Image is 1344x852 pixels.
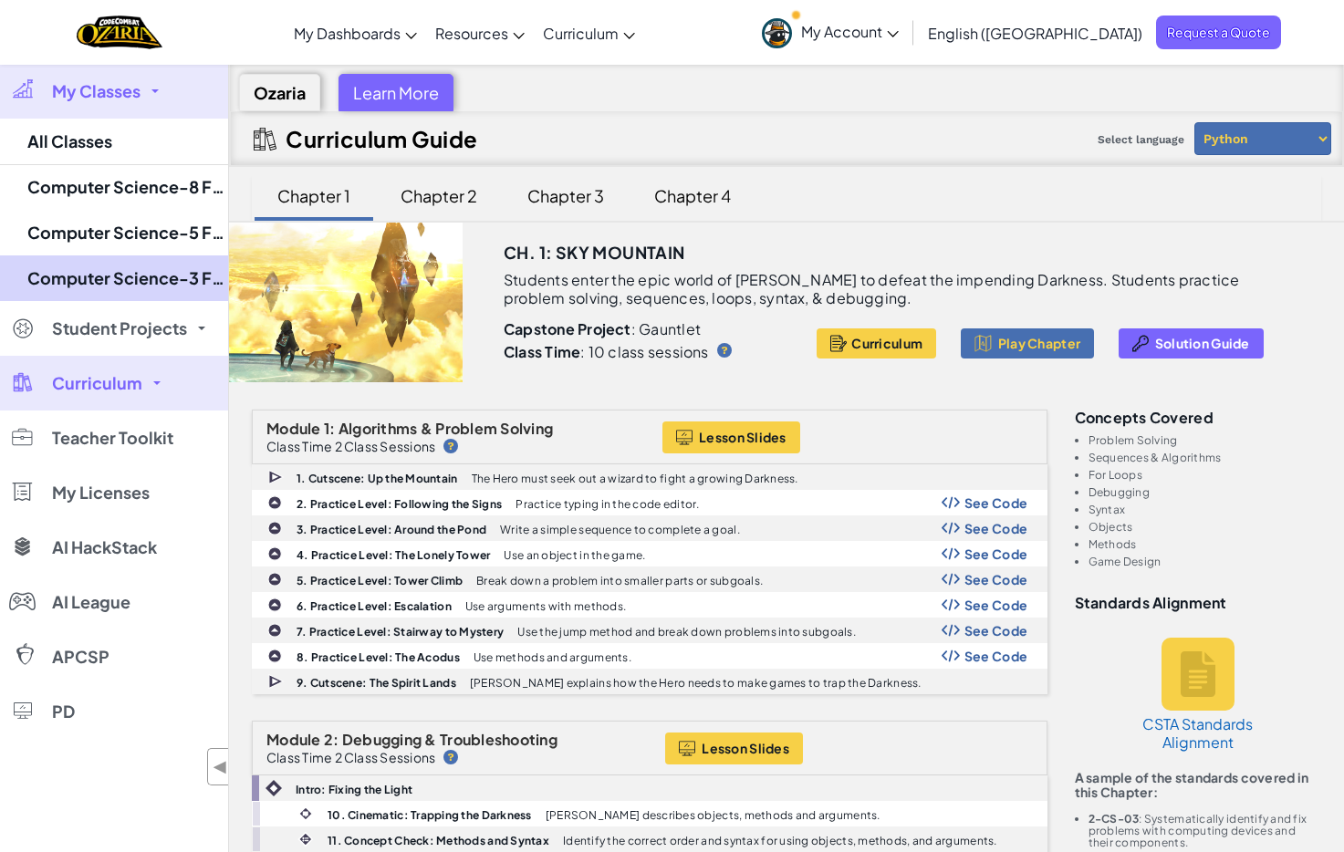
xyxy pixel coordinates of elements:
[252,643,1047,669] a: 8. Practice Level: The Acodus Use methods and arguments. Show Code Logo See Code
[1089,469,1322,481] li: For Loops
[297,574,463,587] b: 5. Practice Level: Tower Climb
[1089,538,1322,550] li: Methods
[268,469,285,486] img: IconCutscene.svg
[266,730,321,749] span: Module
[266,750,435,764] p: Class Time 2 Class Sessions
[286,126,478,151] h2: Curriculum Guide
[928,24,1142,43] span: English ([GEOGRAPHIC_DATA])
[435,24,508,43] span: Resources
[504,342,580,361] b: Class Time
[817,328,936,358] button: Curriculum
[254,128,276,151] img: IconCurriculumGuide.svg
[239,74,320,111] div: Ozaria
[266,419,321,438] span: Module
[534,8,644,57] a: Curriculum
[851,336,922,350] span: Curriculum
[509,174,622,217] div: Chapter 3
[252,592,1047,618] a: 6. Practice Level: Escalation Use arguments with methods. Show Code Logo See Code
[517,626,856,638] p: Use the jump method and break down problems into subgoals.
[297,472,458,485] b: 1. Cutscene: Up the Mountain
[339,74,453,111] div: Learn More
[268,673,285,691] img: IconCutscene.svg
[470,677,922,689] p: [PERSON_NAME] explains how the Hero needs to make games to trap the Darkness.
[324,730,339,749] span: 2:
[328,808,532,822] b: 10. Cinematic: Trapping the Darkness
[474,651,631,663] p: Use methods and arguments.
[964,623,1028,638] span: See Code
[964,521,1028,535] span: See Code
[252,541,1047,566] a: 4. Practice Level: The Lonely Tower Use an object in the game. Show Code Logo See Code
[213,753,228,780] span: ◀
[267,623,282,638] img: IconPracticeLevel.svg
[1089,452,1322,463] li: Sequences & Algorithms
[443,750,458,764] img: IconHint.svg
[500,524,740,535] p: Write a simple sequence to complete a goal.
[52,320,187,337] span: Student Projects
[266,439,435,453] p: Class Time 2 Class Sessions
[267,495,282,510] img: IconPracticeLevel.svg
[546,809,880,821] p: [PERSON_NAME] describes objects, methods and arguments.
[919,8,1151,57] a: English ([GEOGRAPHIC_DATA])
[324,419,336,438] span: 1:
[1156,16,1281,49] a: Request a Quote
[1139,715,1257,752] h5: CSTA Standards Alignment
[342,730,557,749] span: Debugging & Troubleshooting
[297,548,490,562] b: 4. Practice Level: The Lonely Tower
[297,831,314,847] img: IconInteractive.svg
[665,733,803,764] button: Lesson Slides
[77,14,161,51] a: Ozaria by CodeCombat logo
[1075,410,1322,425] h3: Concepts covered
[328,834,549,847] b: 11. Concept Check: Methods and Syntax
[942,624,960,637] img: Show Code Logo
[964,649,1028,663] span: See Code
[465,600,626,612] p: Use arguments with methods.
[297,523,486,536] b: 3. Practice Level: Around the Pond
[1130,619,1266,770] a: CSTA Standards Alignment
[504,319,631,338] b: Capstone Project
[297,497,502,511] b: 2. Practice Level: Following the Signs
[52,430,173,446] span: Teacher Toolkit
[297,650,460,664] b: 8. Practice Level: The Acodus
[77,14,161,51] img: Home
[1089,813,1322,848] li: : Systematically identify and fix problems with computing devices and their components.
[762,18,792,48] img: avatar
[252,801,1047,826] a: 10. Cinematic: Trapping the Darkness [PERSON_NAME] describes objects, methods and arguments.
[961,328,1094,358] button: Play Chapter
[285,8,426,57] a: My Dashboards
[942,598,960,611] img: Show Code Logo
[504,320,805,338] p: : Gauntlet
[252,490,1047,515] a: 2. Practice Level: Following the Signs Practice typing in the code editor. Show Code Logo See Code
[699,430,787,444] span: Lesson Slides
[753,4,908,61] a: My Account
[259,174,369,217] div: Chapter 1
[543,24,619,43] span: Curriculum
[52,375,142,391] span: Curriculum
[426,8,534,57] a: Resources
[297,625,504,639] b: 7. Practice Level: Stairway to Mystery
[252,669,1047,694] a: 9. Cutscene: The Spirit Lands [PERSON_NAME] explains how the Hero needs to make games to trap the...
[52,539,157,556] span: AI HackStack
[1089,812,1140,826] b: 2-CS-03
[1119,328,1264,358] button: Solution Guide
[964,572,1028,587] span: See Code
[964,597,1028,612] span: See Code
[504,271,1276,307] p: Students enter the epic world of [PERSON_NAME] to defeat the impending Darkness. Students practic...
[942,547,960,560] img: Show Code Logo
[1075,770,1322,799] p: A sample of the standards covered in this Chapter:
[252,826,1047,852] a: 11. Concept Check: Methods and Syntax Identify the correct order and syntax for using objects, me...
[52,484,150,501] span: My Licenses
[702,741,789,755] span: Lesson Slides
[267,521,282,535] img: IconPracticeLevel.svg
[297,599,452,613] b: 6. Practice Level: Escalation
[294,24,401,43] span: My Dashboards
[297,676,456,690] b: 9. Cutscene: The Spirit Lands
[252,464,1047,490] a: 1. Cutscene: Up the Mountain The Hero must seek out a wizard to fight a growing Darkness.
[267,597,282,612] img: IconPracticeLevel.svg
[636,174,749,217] div: Chapter 4
[297,805,314,822] img: IconCinematic.svg
[942,522,960,535] img: Show Code Logo
[1089,434,1322,446] li: Problem Solving
[964,546,1028,561] span: See Code
[266,780,282,796] img: IconIntro.svg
